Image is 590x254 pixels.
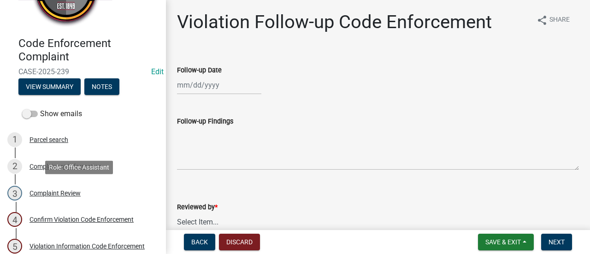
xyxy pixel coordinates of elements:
[184,234,215,250] button: Back
[29,136,68,143] div: Parcel search
[18,37,159,64] h4: Code Enforcement Complaint
[549,238,565,246] span: Next
[541,234,572,250] button: Next
[29,190,81,196] div: Complaint Review
[177,204,218,211] label: Reviewed by
[7,239,22,254] div: 5
[84,78,119,95] button: Notes
[151,67,164,76] a: Edit
[7,212,22,227] div: 4
[18,67,147,76] span: CASE-2025-239
[151,67,164,76] wm-modal-confirm: Edit Application Number
[529,11,577,29] button: shareShare
[485,238,521,246] span: Save & Exit
[537,15,548,26] i: share
[478,234,534,250] button: Save & Exit
[7,186,22,201] div: 3
[29,163,102,170] div: Complainant Information
[18,78,81,95] button: View Summary
[84,83,119,91] wm-modal-confirm: Notes
[7,159,22,174] div: 2
[549,15,570,26] span: Share
[22,108,82,119] label: Show emails
[18,83,81,91] wm-modal-confirm: Summary
[29,243,145,249] div: Violation Information Code Enforcement
[7,132,22,147] div: 1
[177,67,222,74] label: Follow-up Date
[177,76,261,95] input: mm/dd/yyyy
[45,160,113,174] div: Role: Office Assistant
[177,11,492,33] h1: Violation Follow-up Code Enforcement
[29,216,134,223] div: Confirm Violation Code Enforcement
[219,234,260,250] button: Discard
[177,118,233,125] label: Follow-up Findings
[191,238,208,246] span: Back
